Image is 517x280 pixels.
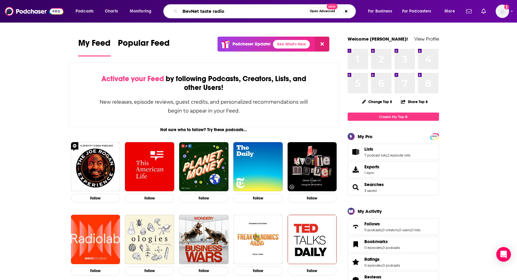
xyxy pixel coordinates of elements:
[364,239,388,244] span: Bookmarks
[180,6,307,16] input: Search podcasts, credits, & more...
[364,6,400,16] button: open menu
[358,134,373,139] div: My Pro
[179,215,228,264] img: Business Wars
[125,267,174,275] button: Follow
[348,36,408,42] a: Welcome [PERSON_NAME]!
[5,5,63,17] img: Podchaser - Follow, Share and Rate Podcasts
[125,142,174,192] img: This American Life
[402,7,431,16] span: For Podcasters
[71,194,120,203] button: Follow
[288,142,337,192] img: My Favorite Murder with Karen Kilgariff and Georgia Hardstark
[431,134,438,138] a: PRO
[118,38,170,56] a: Popular Feed
[364,239,400,244] a: Bookmarks
[78,38,111,52] span: My Feed
[348,144,439,160] span: Lists
[431,134,438,139] span: PRO
[350,148,362,156] a: Lists
[348,179,439,196] span: Searches
[348,218,439,235] span: Follows
[179,142,228,192] img: Planet Money
[383,246,400,250] a: 0 podcasts
[364,171,379,175] span: 1 item
[233,194,283,203] button: Follow
[496,5,509,18] button: Show profile menu
[464,6,474,16] a: Show notifications dropdown
[307,8,338,15] button: Open AdvancedNew
[125,194,174,203] button: Follow
[71,142,120,192] img: The Joe Rogan Experience
[348,254,439,270] span: Ratings
[504,5,509,9] svg: Add a profile image
[288,194,337,203] button: Follow
[496,247,511,262] div: Open Intercom Messenger
[350,240,362,249] a: Bookmarks
[71,267,120,275] button: Follow
[348,113,439,121] a: Create My Top 8
[118,38,170,52] span: Popular Feed
[364,146,410,152] a: Lists
[101,6,122,16] a: Charts
[69,127,339,132] div: Not sure who to follow? Try these podcasts...
[233,215,283,264] a: Freakonomics Radio
[444,7,455,16] span: More
[273,40,310,48] a: See What's New
[364,182,384,187] a: Searches
[105,7,118,16] span: Charts
[348,236,439,253] span: Bookmarks
[399,228,411,232] a: 0 users
[101,74,164,83] span: Activate your Feed
[383,263,400,267] a: 0 podcasts
[130,7,151,16] span: Monitoring
[358,98,396,106] button: Change Top 8
[364,246,382,250] a: 0 episodes
[364,221,380,227] span: Follows
[364,146,373,152] span: Lists
[496,5,509,18] span: Logged in as jwong
[125,215,174,264] img: Ologies with Alie Ward
[350,165,362,174] span: Exports
[288,215,337,264] a: TED Talks Daily
[364,164,379,170] span: Exports
[78,38,111,56] a: My Feed
[368,7,392,16] span: For Business
[76,7,94,16] span: Podcasts
[126,6,159,16] button: open menu
[99,98,309,115] div: New releases, episode reviews, guest credits, and personalized recommendations will begin to appe...
[233,142,283,192] img: The Daily
[232,41,271,47] p: Podchaser Update!
[169,4,362,18] div: Search podcasts, credits, & more...
[387,153,388,157] span: ,
[382,246,383,250] span: ,
[364,274,400,280] a: Reviews
[71,6,101,16] button: open menu
[288,267,337,275] button: Follow
[388,153,410,157] a: 2 episode lists
[398,6,440,16] button: open menu
[348,161,439,178] a: Exports
[71,215,120,264] img: Radiolab
[401,96,428,108] button: Share Top 8
[358,208,382,214] div: My Activity
[364,257,400,262] a: Ratings
[414,36,439,42] a: View Profile
[364,228,382,232] a: 0 podcasts
[440,6,462,16] button: open menu
[479,6,488,16] a: Show notifications dropdown
[496,5,509,18] img: User Profile
[364,263,382,267] a: 0 episodes
[364,274,381,280] span: Reviews
[382,263,383,267] span: ,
